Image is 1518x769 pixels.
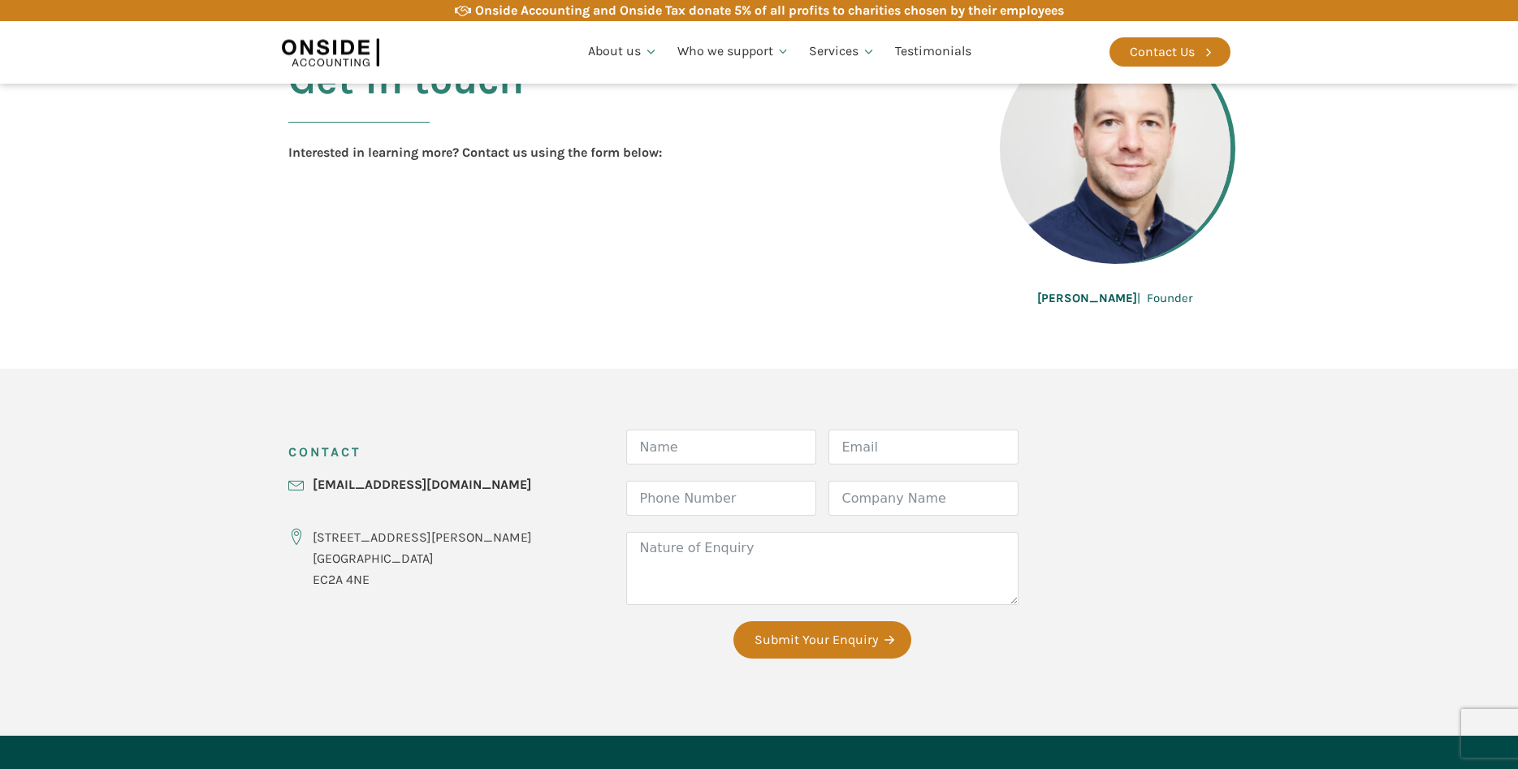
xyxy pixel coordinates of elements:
h3: CONTACT [288,430,361,474]
input: Company Name [828,481,1018,516]
a: Contact Us [1109,37,1230,67]
input: Name [626,430,816,464]
button: Submit Your Enquiry [733,621,911,659]
img: Onside Accounting [282,33,379,71]
a: [EMAIL_ADDRESS][DOMAIN_NAME] [313,474,531,495]
input: Phone Number [626,481,816,516]
h2: Get in touch [288,58,524,142]
div: [STREET_ADDRESS][PERSON_NAME] [GEOGRAPHIC_DATA] EC2A 4NE [313,527,532,590]
a: About us [578,24,668,80]
a: Services [799,24,885,80]
textarea: Nature of Enquiry [626,532,1018,605]
input: Email [828,430,1018,464]
div: Interested in learning more? Contact us using the form below: [288,142,662,163]
div: Contact Us [1130,41,1195,63]
a: Testimonials [885,24,981,80]
a: Who we support [668,24,800,80]
div: | Founder [1037,288,1192,308]
b: [PERSON_NAME] [1037,291,1137,305]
